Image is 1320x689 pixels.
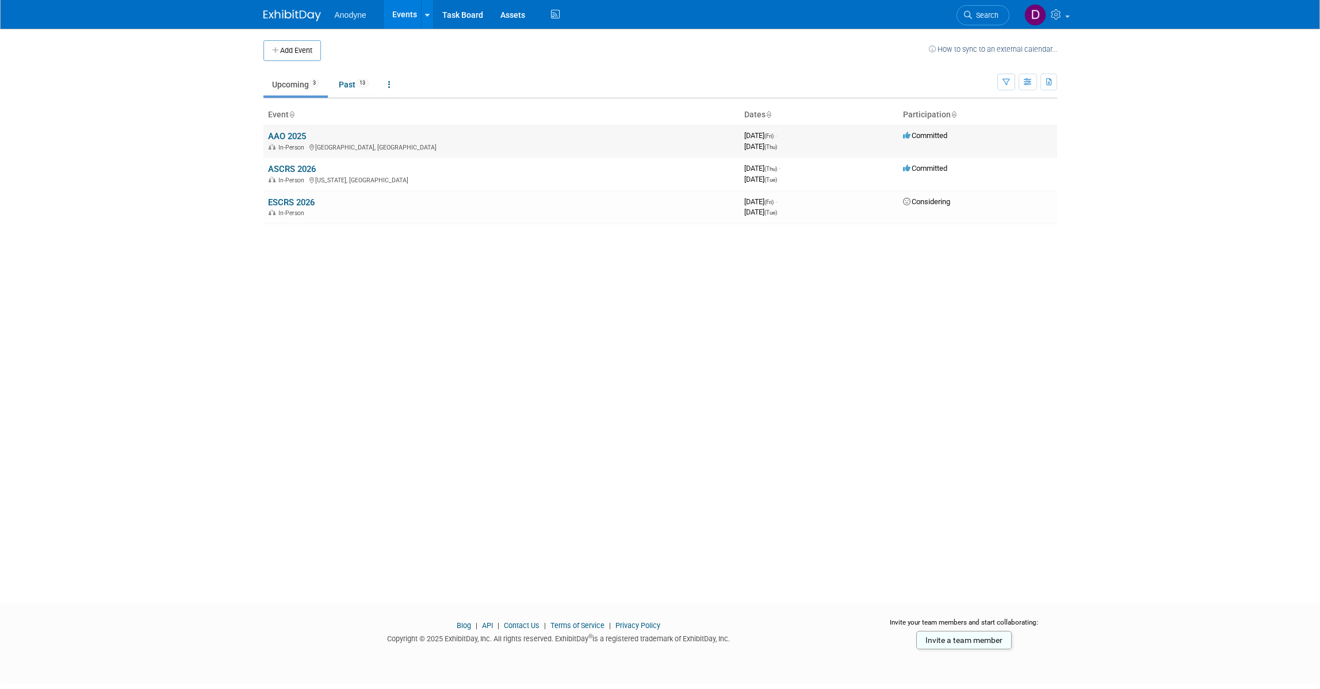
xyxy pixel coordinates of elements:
[744,197,777,206] span: [DATE]
[263,631,855,644] div: Copyright © 2025 ExhibitDay, Inc. All rights reserved. ExhibitDay is a registered trademark of Ex...
[263,10,321,21] img: ExhibitDay
[330,74,377,95] a: Past13
[482,621,493,630] a: API
[766,110,771,119] a: Sort by Start Date
[764,209,777,216] span: (Tue)
[764,177,777,183] span: (Tue)
[278,144,308,151] span: In-Person
[956,5,1009,25] a: Search
[916,631,1012,649] a: Invite a team member
[278,177,308,184] span: In-Person
[268,131,306,141] a: AAO 2025
[764,133,774,139] span: (Fri)
[268,175,735,184] div: [US_STATE], [GEOGRAPHIC_DATA]
[744,175,777,183] span: [DATE]
[269,209,276,215] img: In-Person Event
[309,79,319,87] span: 3
[903,197,950,206] span: Considering
[744,131,777,140] span: [DATE]
[1024,4,1046,26] img: Dawn Jozwiak
[289,110,294,119] a: Sort by Event Name
[744,164,780,173] span: [DATE]
[550,621,604,630] a: Terms of Service
[268,197,315,208] a: ESCRS 2026
[775,197,777,206] span: -
[541,621,549,630] span: |
[744,142,777,151] span: [DATE]
[972,11,998,20] span: Search
[473,621,480,630] span: |
[615,621,660,630] a: Privacy Policy
[764,166,777,172] span: (Thu)
[269,177,276,182] img: In-Person Event
[740,105,898,125] th: Dates
[744,208,777,216] span: [DATE]
[495,621,502,630] span: |
[871,618,1057,635] div: Invite your team members and start collaborating:
[779,164,780,173] span: -
[263,74,328,95] a: Upcoming3
[268,142,735,151] div: [GEOGRAPHIC_DATA], [GEOGRAPHIC_DATA]
[903,164,947,173] span: Committed
[764,144,777,150] span: (Thu)
[951,110,956,119] a: Sort by Participation Type
[929,45,1057,53] a: How to sync to an external calendar...
[457,621,471,630] a: Blog
[903,131,947,140] span: Committed
[335,10,366,20] span: Anodyne
[775,131,777,140] span: -
[764,199,774,205] span: (Fri)
[588,633,592,640] sup: ®
[278,209,308,217] span: In-Person
[263,40,321,61] button: Add Event
[356,79,369,87] span: 13
[268,164,316,174] a: ASCRS 2026
[898,105,1057,125] th: Participation
[269,144,276,150] img: In-Person Event
[263,105,740,125] th: Event
[504,621,540,630] a: Contact Us
[606,621,614,630] span: |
